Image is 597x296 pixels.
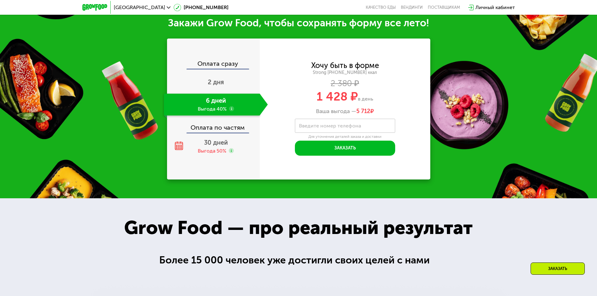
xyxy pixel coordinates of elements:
button: Заказать [295,141,395,156]
div: Оплата сразу [168,60,260,69]
a: Вендинги [401,5,423,10]
span: ₽ [356,108,374,115]
div: Личный кабинет [475,4,515,11]
span: [GEOGRAPHIC_DATA] [114,5,165,10]
div: Заказать [531,262,585,275]
span: 5 712 [356,108,370,115]
a: [PHONE_NUMBER] [174,4,228,11]
span: 2 дня [208,78,224,86]
div: поставщикам [428,5,460,10]
span: в день [358,96,373,102]
span: 1 428 ₽ [317,89,358,104]
a: Качество еды [366,5,396,10]
div: Grow Food — про реальный результат [110,214,486,242]
div: Ваша выгода — [260,108,430,115]
label: Введите номер телефона [299,124,361,127]
div: 2 380 ₽ [260,80,430,87]
div: Хочу быть в форме [311,62,379,69]
div: Strong [PHONE_NUMBER] ккал [260,70,430,75]
span: 30 дней [204,139,228,146]
div: Оплата по частям [168,118,260,132]
div: Для уточнения деталей заказа и доставки [295,134,395,139]
div: Выгода 50% [198,148,226,154]
div: Более 15 000 человек уже достигли своих целей с нами [159,252,438,268]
